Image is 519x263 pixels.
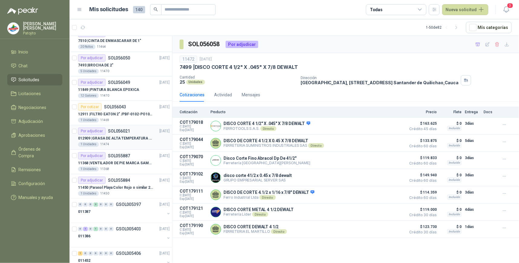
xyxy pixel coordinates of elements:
[224,126,310,131] p: FERROTOOLS S.A.S.
[200,56,212,62] p: [DATE]
[180,197,207,201] span: Exp: [DATE]
[93,227,98,231] div: 1
[99,227,103,231] div: 0
[226,41,258,48] div: Por adjudicar
[465,120,480,127] p: 3 días
[301,80,459,85] p: [GEOGRAPHIC_DATA], [STREET_ADDRESS] Santander de Quilichao , Cauca
[180,137,207,142] p: COT179044
[242,91,260,98] div: Mensajes
[484,110,496,114] p: Docs
[180,159,207,163] span: C: [DATE]
[406,179,437,182] span: Crédito 60 días
[78,111,153,117] p: 12911 | FILTRO EATON 2" /PBF-0102-PO10-020A
[440,206,462,213] p: $ 0
[108,178,130,182] p: SOL055884
[7,164,62,175] a: Remisiones
[78,227,83,231] div: 0
[308,143,324,148] div: Directo
[83,227,88,231] div: 1
[70,76,172,101] a: Por adjudicarSOL056049[DATE] 11849 |PINTURA BLANCA EPOXICA12 Galones11470
[83,203,88,207] div: 0
[406,230,437,234] span: Crédito 30 días
[271,229,287,234] div: Directo
[180,232,207,235] span: Exp: [DATE]
[406,137,437,144] span: $ 133.875
[78,160,153,166] p: 11368 | VENTILADOR DE PIE MARCA SAMURAI
[180,64,298,70] p: 7499 | DISCO CORTE 4 1/2" X .045" X 7/8 DEWALT
[78,63,113,68] p: 7493 | BROCHA DE 2"
[214,91,232,98] div: Actividad
[440,223,462,230] p: $ 0
[180,214,207,218] span: Exp: [DATE]
[442,4,488,15] button: Nueva solicitud
[159,178,170,183] p: [DATE]
[78,167,99,172] div: 1 Unidades
[159,55,170,61] p: [DATE]
[466,22,512,33] button: Mís categorías
[252,212,268,217] div: Directo
[104,252,108,256] div: 0
[211,173,221,183] img: Company Logo
[501,4,512,15] button: 3
[440,120,462,127] p: $ 0
[447,229,462,234] div: Incluido
[100,69,109,74] p: 11470
[78,177,106,184] div: Por adjudicar
[100,167,109,172] p: 11368
[133,6,145,13] span: 140
[211,207,221,217] img: Company Logo
[70,52,172,76] a: Por adjudicarSOL056050[DATE] 7493 |BROCHA DE 2"5 Unidades11470
[260,126,276,131] div: Directo
[78,87,139,93] p: 11849 | PINTURA BLANCA EPOXICA
[7,74,62,85] a: Solicitudes
[465,206,480,213] p: 4 días
[180,189,207,194] p: COT179111
[70,101,172,125] a: Por cotizarSOL056043[DATE] 12911 |FILTRO EATON 2" /PBF-0102-PO10-020A1 Unidades11469
[406,196,437,200] span: Crédito 60 días
[78,118,99,123] div: 1 Unidades
[78,252,83,256] div: 1
[188,40,221,49] h3: SOL056058
[7,143,62,162] a: Órdenes de Compra
[109,252,113,256] div: 0
[8,23,19,34] img: Company Logo
[7,178,62,189] a: Configuración
[447,143,462,148] div: Incluido
[78,93,99,98] div: 12 Galones
[78,185,153,191] p: 11450 | Parasol Playa Color Rojo o similar 2.5 Metros Uv+50
[108,154,130,158] p: SOL055887
[180,142,207,146] span: C: [DATE]
[23,22,62,30] p: [PERSON_NAME] [PERSON_NAME]
[99,252,103,256] div: 0
[78,201,171,220] a: 0 0 0 3 0 0 0 GSOL005397[DATE] 011387
[7,192,62,203] a: Manuales y ayuda
[159,129,170,134] p: [DATE]
[370,6,383,13] div: Todas
[224,173,292,178] p: disco corte 41/2 x 0.45 x 7/8 dewalt
[159,153,170,159] p: [DATE]
[440,137,462,144] p: $ 0
[406,110,437,114] p: Precio
[180,180,207,184] span: Exp: [DATE]
[19,104,47,111] span: Negociaciones
[180,206,207,211] p: COT179121
[180,125,207,128] span: C: [DATE]
[88,203,93,207] div: 0
[116,203,141,207] p: GSOL005397
[301,76,459,80] p: Dirección
[78,128,106,135] div: Por adjudicar
[406,213,437,217] span: Crédito 30 días
[78,54,106,62] div: Por adjudicar
[465,154,480,162] p: 3 días
[180,228,207,232] span: C: [DATE]
[447,160,462,165] div: Incluido
[90,5,128,14] h1: Mis solicitudes
[116,252,141,256] p: GSOL005406
[78,226,171,245] a: 0 1 0 1 0 0 0 GSOL005403[DATE] 011386
[180,223,207,228] p: COT179190
[447,212,462,217] div: Incluido
[211,121,221,131] img: Company Logo
[180,75,296,79] p: Cantidad
[93,252,98,256] div: 0
[154,7,158,11] span: search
